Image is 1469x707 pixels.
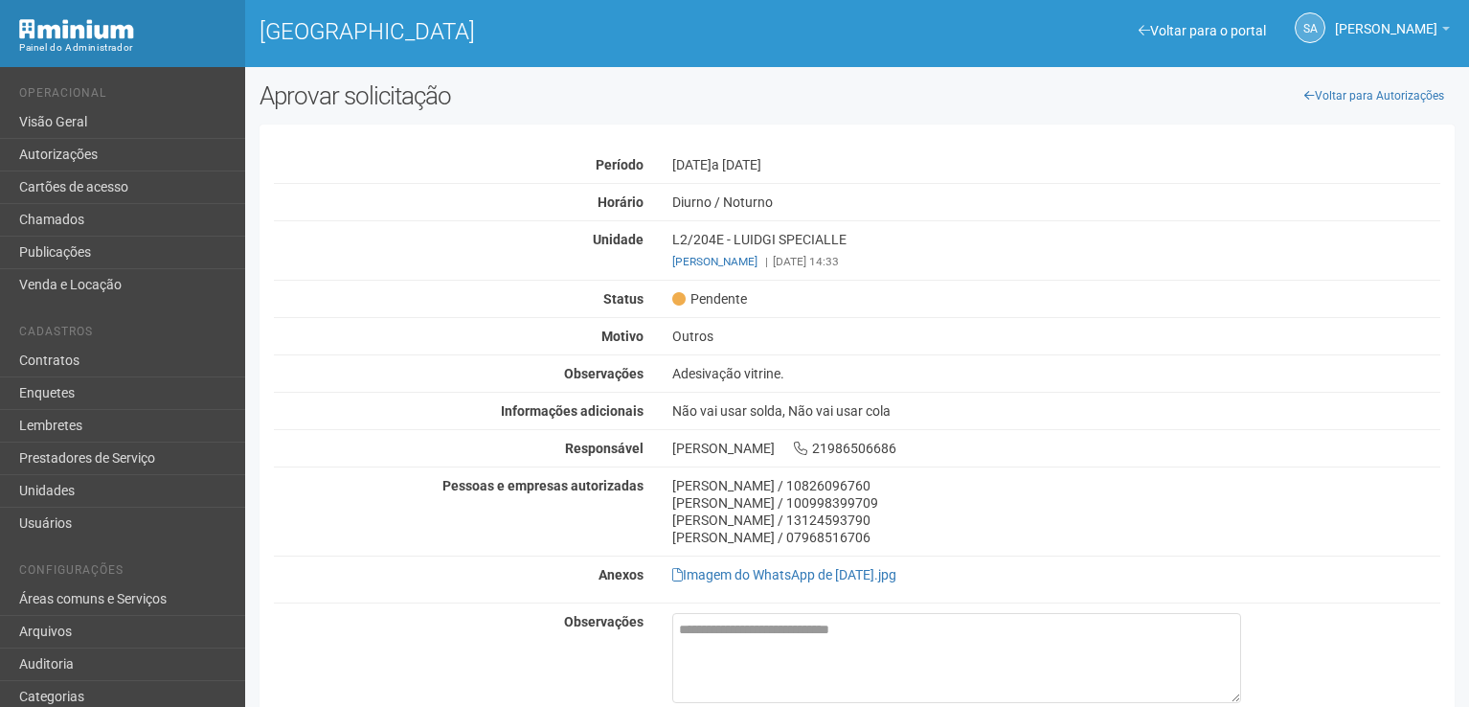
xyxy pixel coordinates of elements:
[1139,23,1266,38] a: Voltar para o portal
[658,231,1455,270] div: L2/204E - LUIDGI SPECIALLE
[658,156,1455,173] div: [DATE]
[19,39,231,57] div: Painel do Administrador
[658,402,1455,420] div: Não vai usar solda, Não vai usar cola
[712,157,761,172] span: a [DATE]
[596,157,644,172] strong: Período
[658,194,1455,211] div: Diurno / Noturno
[260,81,843,110] h2: Aprovar solicitação
[672,253,1440,270] div: [DATE] 14:33
[765,255,768,268] span: |
[672,477,1440,494] div: [PERSON_NAME] / 10826096760
[501,403,644,419] strong: Informações adicionais
[658,328,1455,345] div: Outros
[672,290,747,308] span: Pendente
[672,529,1440,546] div: [PERSON_NAME] / 07968516706
[593,232,644,247] strong: Unidade
[564,366,644,381] strong: Observações
[658,440,1455,457] div: [PERSON_NAME] 21986506686
[19,325,231,345] li: Cadastros
[672,494,1440,512] div: [PERSON_NAME] / 100998399709
[1295,12,1325,43] a: SA
[1335,3,1437,36] span: Silvio Anjos
[603,291,644,307] strong: Status
[672,255,757,268] a: [PERSON_NAME]
[672,567,896,582] a: Imagem do WhatsApp de [DATE].jpg
[19,86,231,106] li: Operacional
[658,365,1455,382] div: Adesivação vitrine.
[564,614,644,629] strong: Observações
[442,478,644,493] strong: Pessoas e empresas autorizadas
[598,194,644,210] strong: Horário
[260,19,843,44] h1: [GEOGRAPHIC_DATA]
[1294,81,1455,110] a: Voltar para Autorizações
[672,512,1440,529] div: [PERSON_NAME] / 13124593790
[565,441,644,456] strong: Responsável
[601,329,644,344] strong: Motivo
[19,563,231,583] li: Configurações
[1335,24,1450,39] a: [PERSON_NAME]
[599,567,644,582] strong: Anexos
[19,19,134,39] img: Minium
